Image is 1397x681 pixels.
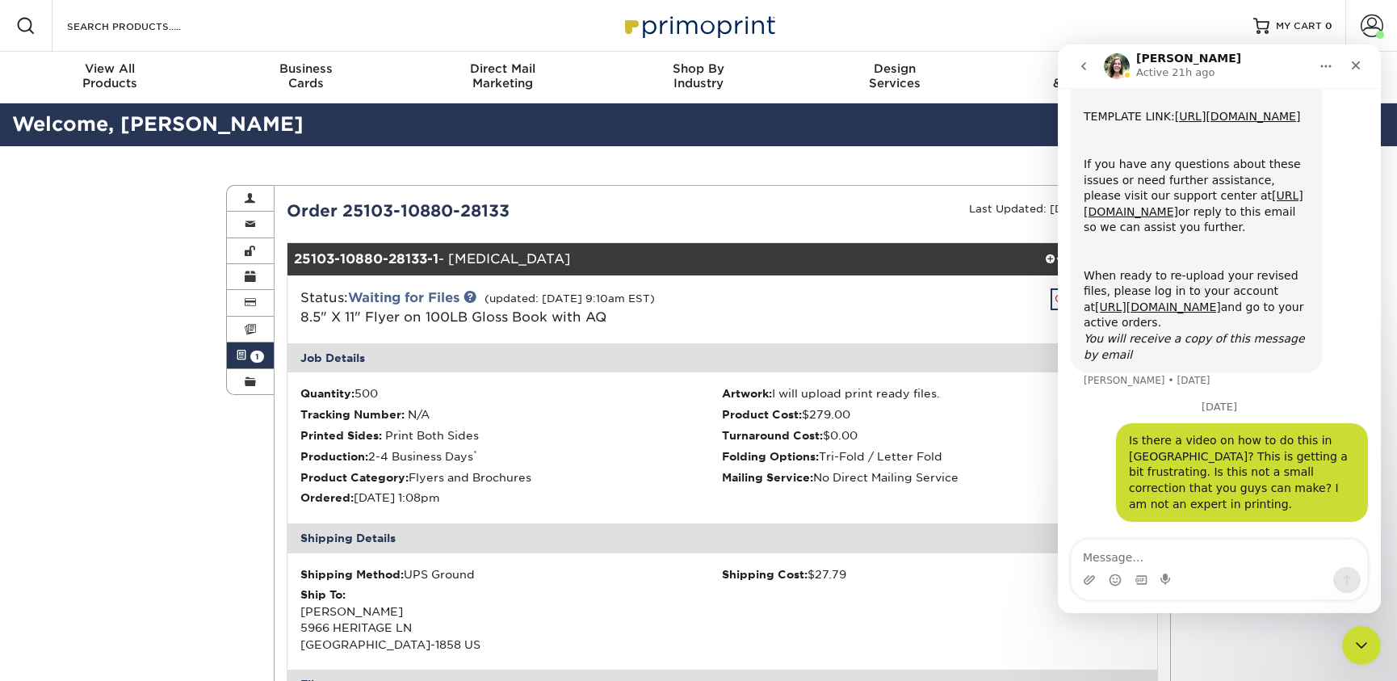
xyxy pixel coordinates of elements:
[722,385,1144,401] li: I will upload print ready files.
[300,469,723,486] li: Flyers and Brochures
[12,61,208,90] div: Products
[992,52,1189,103] a: Resources& Templates
[12,52,208,103] a: View AllProducts
[348,290,459,305] a: Waiting for Files
[300,568,404,581] strong: Shipping Method:
[300,448,723,465] li: 2-4 Business Days
[288,288,867,327] div: Status:
[722,568,808,581] strong: Shipping Cost:
[300,490,723,506] li: [DATE] 1:08pm
[208,61,405,76] span: Business
[227,343,274,368] a: 1
[1342,626,1381,665] iframe: Intercom live chat
[300,450,368,463] strong: Production:
[300,586,723,653] div: [PERSON_NAME] 5966 HERITAGE LN [GEOGRAPHIC_DATA]-1858 US
[1051,288,1144,310] a: FILES REQUIRED
[969,203,1158,215] small: Last Updated: [DATE] 9:10am EST
[601,52,797,103] a: Shop ByIndustry
[65,16,223,36] input: SEARCH PRODUCTS.....
[208,61,405,90] div: Cards
[722,566,1144,582] div: $27.79
[601,61,797,90] div: Industry
[1325,20,1332,32] span: 0
[722,448,1144,465] li: Tri-Fold / Letter Fold
[796,52,992,103] a: DesignServices
[405,61,601,76] span: Direct Mail
[992,61,1189,90] div: & Templates
[722,429,823,442] strong: Turnaround Cost:
[300,471,409,484] strong: Product Category:
[408,408,430,421] span: N/A
[722,427,1144,443] li: $0.00
[601,61,797,76] span: Shop By
[300,566,723,582] div: UPS Ground
[722,469,1144,486] li: No Direct Mailing Service
[405,52,601,103] a: Direct MailMarketing
[992,61,1189,76] span: Resources
[405,61,601,90] div: Marketing
[385,429,479,442] span: Print Both Sides
[1012,251,1157,267] div: view details
[275,199,723,223] div: Order 25103-10880-28133
[300,408,405,421] strong: Tracking Number:
[300,309,606,325] a: 8.5" X 11" Flyer on 100LB Gloss Book with AQ
[485,292,655,305] small: (updated: [DATE] 9:10am EST)
[722,471,813,484] strong: Mailing Service:
[294,251,438,267] strong: 25103-10880-28133-1
[287,523,1158,553] div: Shipping Details
[12,61,208,76] span: View All
[300,429,382,442] strong: Printed Sides:
[300,491,354,504] strong: Ordered:
[287,243,1013,275] div: - [MEDICAL_DATA]
[722,406,1144,422] li: $279.00
[300,385,723,401] li: 500
[796,61,992,90] div: Services
[722,387,772,400] strong: Artwork:
[722,408,802,421] strong: Product Cost:
[618,8,779,43] img: Primoprint
[1012,243,1157,275] a: view details
[250,351,264,363] span: 1
[300,588,346,601] strong: Ship To:
[287,343,1158,372] div: Job Details
[722,450,819,463] strong: Folding Options:
[208,52,405,103] a: BusinessCards
[1276,19,1322,33] span: MY CART
[300,387,354,400] strong: Quantity:
[1058,44,1381,613] iframe: Intercom live chat
[796,61,992,76] span: Design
